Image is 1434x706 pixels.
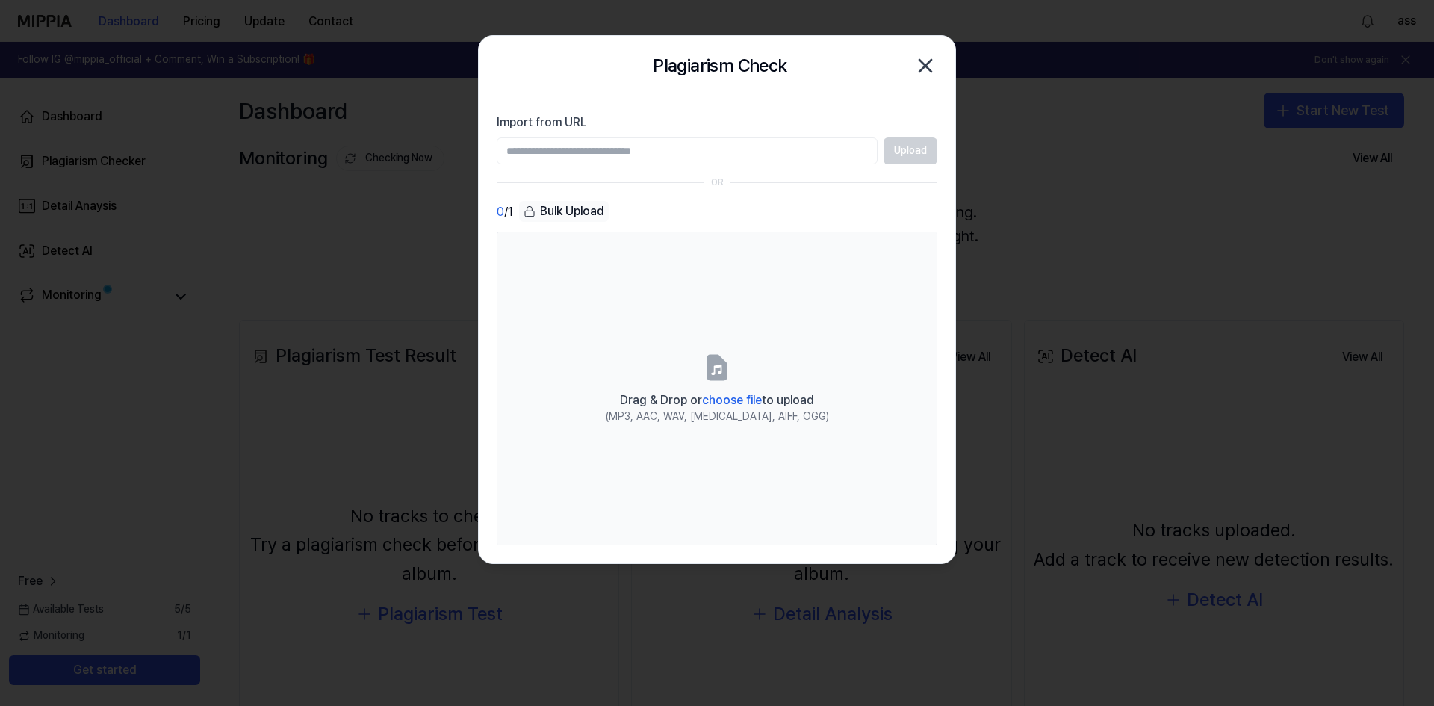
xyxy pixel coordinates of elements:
h2: Plagiarism Check [653,52,786,80]
div: / 1 [497,201,513,223]
label: Import from URL [497,114,937,131]
div: OR [711,176,724,189]
div: (MP3, AAC, WAV, [MEDICAL_DATA], AIFF, OGG) [606,409,829,424]
span: choose file [702,393,762,407]
button: Bulk Upload [519,201,609,223]
span: 0 [497,203,504,221]
span: Drag & Drop or to upload [620,393,814,407]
